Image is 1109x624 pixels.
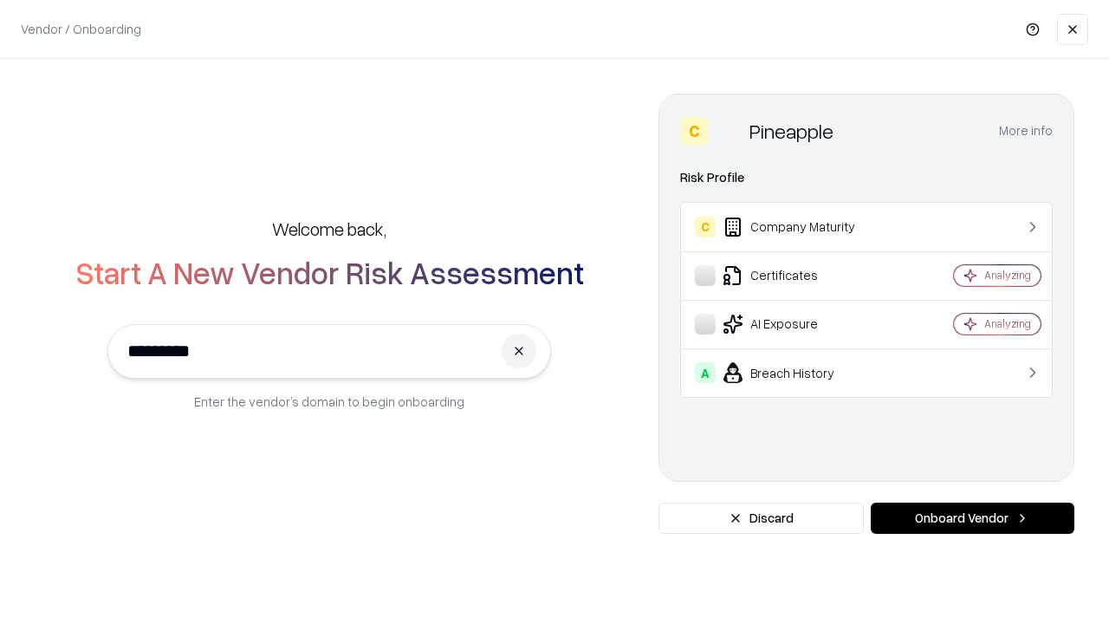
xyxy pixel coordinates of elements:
img: Pineapple [715,117,743,145]
div: C [680,117,708,145]
p: Vendor / Onboarding [21,20,141,38]
div: Analyzing [984,316,1031,331]
button: Onboard Vendor [871,503,1074,534]
h5: Welcome back, [272,217,386,241]
div: A [695,362,716,383]
div: C [695,217,716,237]
div: Company Maturity [695,217,902,237]
p: Enter the vendor’s domain to begin onboarding [194,393,464,411]
div: Analyzing [984,268,1031,283]
button: Discard [658,503,864,534]
button: More info [999,115,1053,146]
div: Pineapple [749,117,833,145]
div: AI Exposure [695,314,902,335]
div: Risk Profile [680,167,1053,188]
div: Certificates [695,265,902,286]
h2: Start A New Vendor Risk Assessment [75,255,584,289]
div: Breach History [695,362,902,383]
